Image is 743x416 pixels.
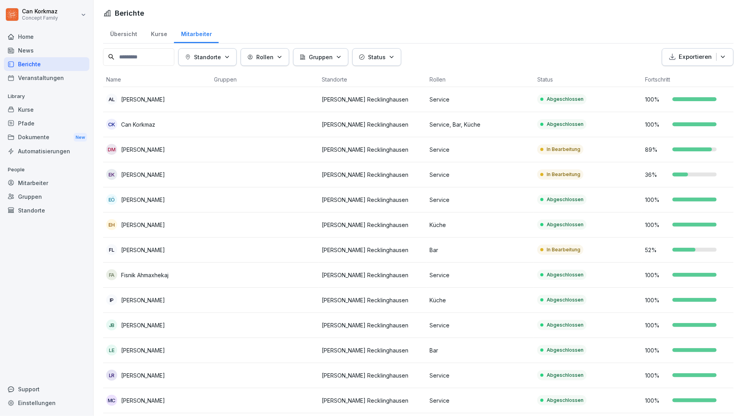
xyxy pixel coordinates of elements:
[547,146,580,153] p: In Bearbeitung
[322,346,423,354] p: [PERSON_NAME] Recklinghausen
[547,322,584,329] p: Abgeschlossen
[662,48,734,66] button: Exportieren
[4,116,89,130] a: Pfade
[194,53,221,61] p: Standorte
[322,120,423,129] p: [PERSON_NAME] Recklinghausen
[322,246,423,254] p: [PERSON_NAME] Recklinghausen
[645,371,669,380] p: 100 %
[4,382,89,396] div: Support
[106,370,117,381] div: LR
[547,246,580,253] p: In Bearbeitung
[22,15,58,21] p: Concept Family
[103,23,144,43] a: Übersicht
[106,244,117,255] div: FL
[645,95,669,104] p: 100 %
[4,396,89,410] a: Einstellungen
[121,171,165,179] p: [PERSON_NAME]
[241,48,289,66] button: Rollen
[4,130,89,145] a: DokumenteNew
[322,196,423,204] p: [PERSON_NAME] Recklinghausen
[322,371,423,380] p: [PERSON_NAME] Recklinghausen
[121,346,165,354] p: [PERSON_NAME]
[319,72,426,87] th: Standorte
[429,346,531,354] p: Bar
[352,48,401,66] button: Status
[178,48,237,66] button: Standorte
[211,72,319,87] th: Gruppen
[121,221,165,229] p: [PERSON_NAME]
[429,396,531,405] p: Service
[4,90,89,103] p: Library
[121,396,165,405] p: [PERSON_NAME]
[322,145,423,154] p: [PERSON_NAME] Recklinghausen
[547,271,584,278] p: Abgeschlossen
[106,144,117,155] div: DM
[121,371,165,380] p: [PERSON_NAME]
[106,119,117,130] div: CK
[309,53,333,61] p: Gruppen
[4,190,89,203] a: Gruppen
[547,121,584,128] p: Abgeschlossen
[4,144,89,158] div: Automatisierungen
[645,321,669,329] p: 100 %
[121,120,155,129] p: Can Korkmaz
[115,8,144,18] h1: Berichte
[547,96,584,103] p: Abgeschlossen
[429,296,531,304] p: Küche
[534,72,642,87] th: Status
[547,296,584,303] p: Abgeschlossen
[4,103,89,116] a: Kurse
[106,269,117,280] div: FA
[429,321,531,329] p: Service
[4,163,89,176] p: People
[121,246,165,254] p: [PERSON_NAME]
[547,347,584,354] p: Abgeschlossen
[429,196,531,204] p: Service
[429,271,531,279] p: Service
[4,130,89,145] div: Dokumente
[322,171,423,179] p: [PERSON_NAME] Recklinghausen
[645,145,669,154] p: 89 %
[322,296,423,304] p: [PERSON_NAME] Recklinghausen
[547,372,584,379] p: Abgeschlossen
[103,72,211,87] th: Name
[106,169,117,180] div: EK
[293,48,348,66] button: Gruppen
[121,296,165,304] p: [PERSON_NAME]
[106,219,117,230] div: EH
[121,145,165,154] p: [PERSON_NAME]
[322,221,423,229] p: [PERSON_NAME] Recklinghausen
[322,321,423,329] p: [PERSON_NAME] Recklinghausen
[4,57,89,71] a: Berichte
[4,44,89,57] a: News
[4,203,89,217] a: Standorte
[144,23,174,43] a: Kurse
[429,120,531,129] p: Service, Bar, Küche
[74,133,87,142] div: New
[645,396,669,405] p: 100 %
[256,53,274,61] p: Rollen
[429,246,531,254] p: Bar
[429,95,531,104] p: Service
[4,176,89,190] div: Mitarbeiter
[106,294,117,305] div: IP
[547,196,584,203] p: Abgeschlossen
[121,271,169,279] p: Fisnik Ahmaxhekaj
[429,145,531,154] p: Service
[4,71,89,85] a: Veranstaltungen
[429,221,531,229] p: Küche
[106,194,117,205] div: EÖ
[429,171,531,179] p: Service
[679,53,712,62] p: Exportieren
[174,23,219,43] a: Mitarbeiter
[547,171,580,178] p: In Bearbeitung
[322,271,423,279] p: [PERSON_NAME] Recklinghausen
